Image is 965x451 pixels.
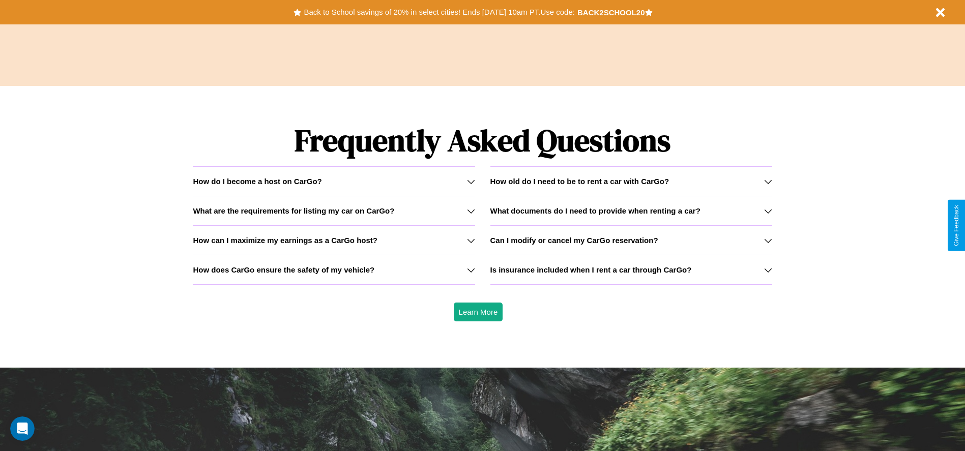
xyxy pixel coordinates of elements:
[490,236,658,245] h3: Can I modify or cancel my CarGo reservation?
[490,206,700,215] h3: What documents do I need to provide when renting a car?
[454,303,503,321] button: Learn More
[193,114,772,166] h1: Frequently Asked Questions
[193,206,394,215] h3: What are the requirements for listing my car on CarGo?
[301,5,577,19] button: Back to School savings of 20% in select cities! Ends [DATE] 10am PT.Use code:
[10,416,35,441] iframe: Intercom live chat
[490,177,669,186] h3: How old do I need to be to rent a car with CarGo?
[577,8,645,17] b: BACK2SCHOOL20
[490,265,692,274] h3: Is insurance included when I rent a car through CarGo?
[953,205,960,246] div: Give Feedback
[193,265,374,274] h3: How does CarGo ensure the safety of my vehicle?
[193,177,321,186] h3: How do I become a host on CarGo?
[193,236,377,245] h3: How can I maximize my earnings as a CarGo host?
